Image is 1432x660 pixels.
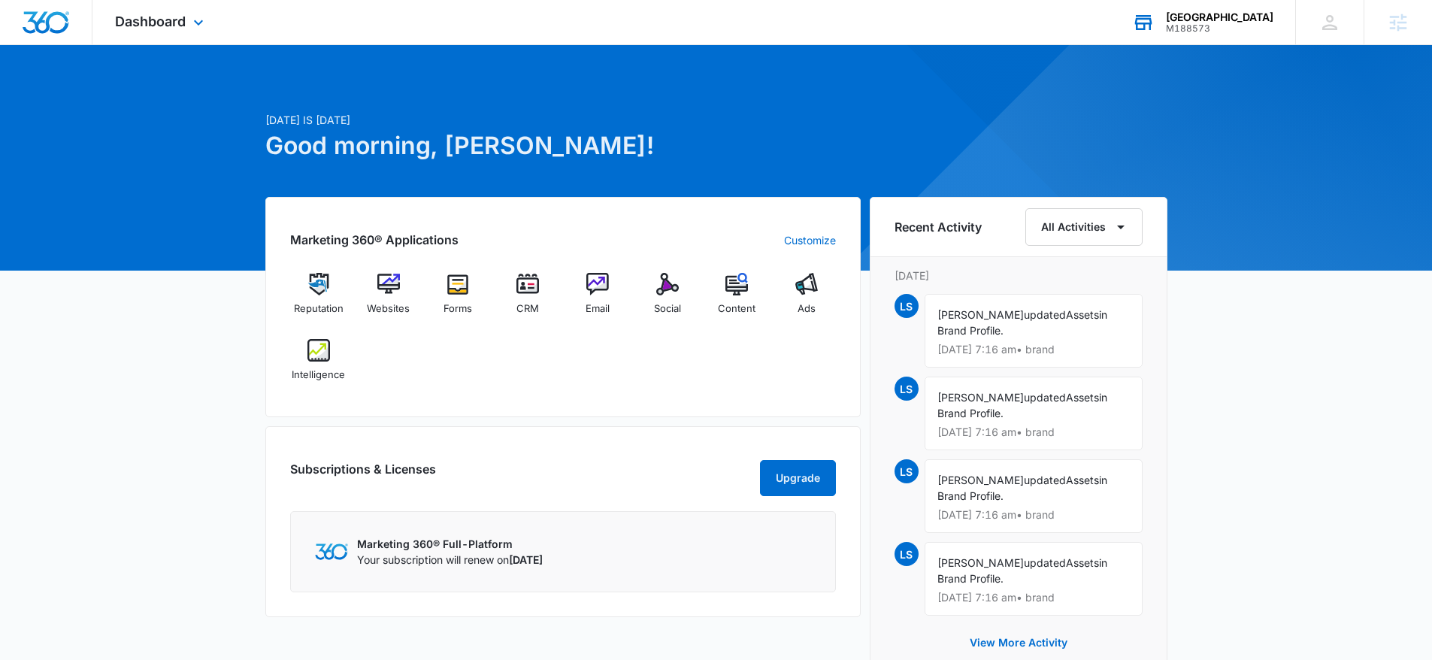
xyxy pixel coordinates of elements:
[895,268,1143,283] p: [DATE]
[937,510,1130,520] p: [DATE] 7:16 am • brand
[1024,556,1066,569] span: updated
[937,592,1130,603] p: [DATE] 7:16 am • brand
[359,273,417,327] a: Websites
[1025,208,1143,246] button: All Activities
[895,294,919,318] span: LS
[937,391,1024,404] span: [PERSON_NAME]
[1066,391,1099,404] span: Assets
[654,301,681,316] span: Social
[1024,474,1066,486] span: updated
[937,344,1130,355] p: [DATE] 7:16 am • brand
[937,427,1130,437] p: [DATE] 7:16 am • brand
[315,543,348,559] img: Marketing 360 Logo
[708,273,766,327] a: Content
[638,273,696,327] a: Social
[895,542,919,566] span: LS
[290,339,348,393] a: Intelligence
[516,301,539,316] span: CRM
[778,273,836,327] a: Ads
[937,474,1024,486] span: [PERSON_NAME]
[265,128,861,164] h1: Good morning, [PERSON_NAME]!
[367,301,410,316] span: Websites
[937,556,1024,569] span: [PERSON_NAME]
[937,308,1024,321] span: [PERSON_NAME]
[509,553,543,566] span: [DATE]
[798,301,816,316] span: Ads
[1066,308,1099,321] span: Assets
[444,301,472,316] span: Forms
[1166,11,1273,23] div: account name
[1066,556,1099,569] span: Assets
[1066,474,1099,486] span: Assets
[586,301,610,316] span: Email
[784,232,836,248] a: Customize
[294,301,344,316] span: Reputation
[1166,23,1273,34] div: account id
[292,368,345,383] span: Intelligence
[265,112,861,128] p: [DATE] is [DATE]
[357,536,543,552] p: Marketing 360® Full-Platform
[115,14,186,29] span: Dashboard
[760,460,836,496] button: Upgrade
[429,273,487,327] a: Forms
[1024,391,1066,404] span: updated
[895,377,919,401] span: LS
[895,459,919,483] span: LS
[499,273,557,327] a: CRM
[895,218,982,236] h6: Recent Activity
[290,273,348,327] a: Reputation
[718,301,755,316] span: Content
[569,273,627,327] a: Email
[1024,308,1066,321] span: updated
[290,460,436,490] h2: Subscriptions & Licenses
[357,552,543,568] p: Your subscription will renew on
[290,231,459,249] h2: Marketing 360® Applications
